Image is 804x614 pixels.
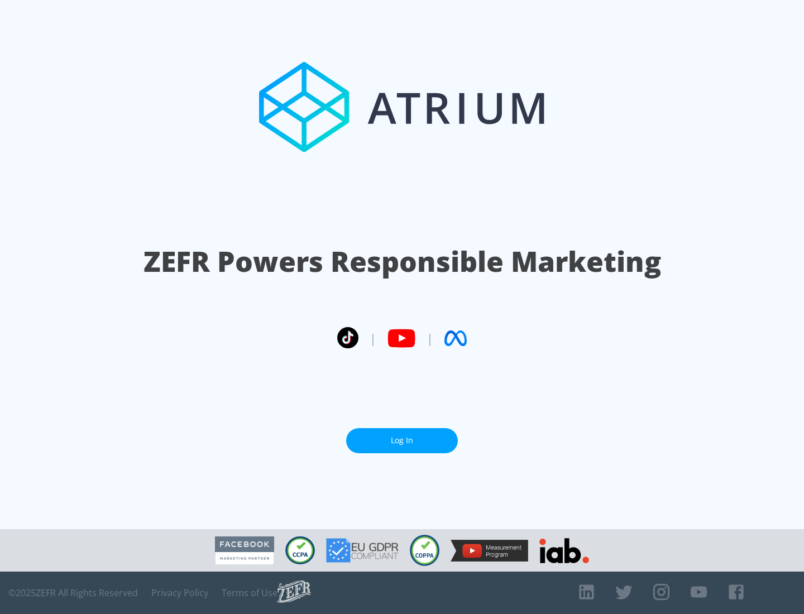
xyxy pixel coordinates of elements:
span: | [370,330,376,347]
a: Privacy Policy [151,587,208,598]
h1: ZEFR Powers Responsible Marketing [143,242,661,281]
span: | [427,330,433,347]
img: YouTube Measurement Program [451,540,528,562]
img: CCPA Compliant [285,536,315,564]
img: IAB [539,538,589,563]
img: Facebook Marketing Partner [215,536,274,565]
img: COPPA Compliant [410,535,439,566]
a: Log In [346,428,458,453]
a: Terms of Use [222,587,277,598]
span: © 2025 ZEFR All Rights Reserved [8,587,138,598]
img: GDPR Compliant [326,538,399,563]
